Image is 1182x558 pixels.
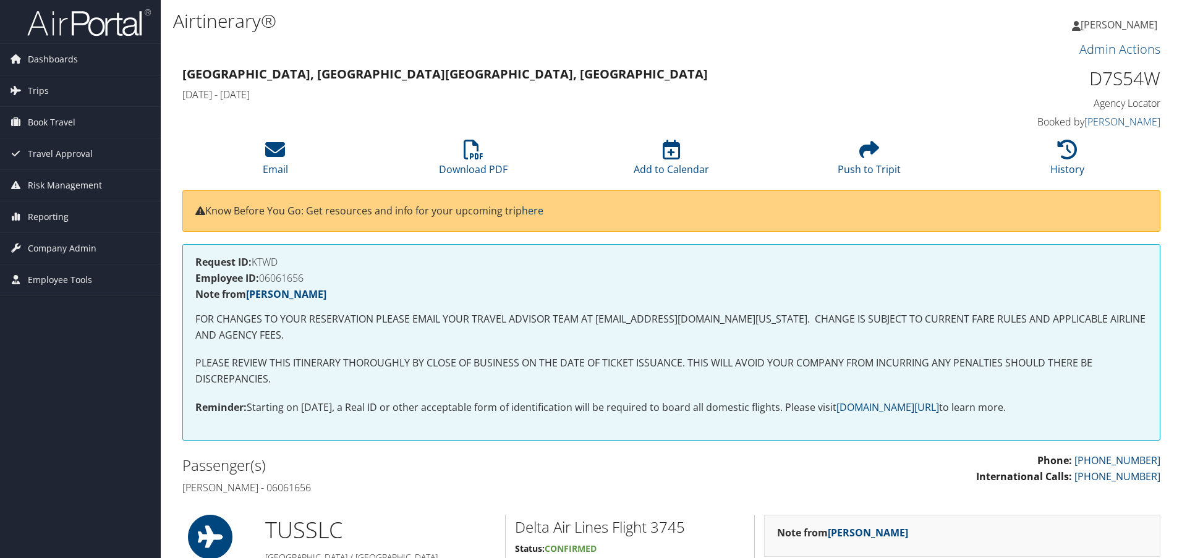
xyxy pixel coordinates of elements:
a: [PERSON_NAME] [246,287,326,301]
p: Starting on [DATE], a Real ID or other acceptable form of identification will be required to boar... [195,400,1147,416]
p: Know Before You Go: Get resources and info for your upcoming trip [195,203,1147,219]
span: Employee Tools [28,264,92,295]
span: [PERSON_NAME] [1081,18,1157,32]
h4: 06061656 [195,273,1147,283]
p: FOR CHANGES TO YOUR RESERVATION PLEASE EMAIL YOUR TRAVEL ADVISOR TEAM AT [EMAIL_ADDRESS][DOMAIN_N... [195,311,1147,343]
a: History [1050,146,1084,176]
a: [PERSON_NAME] [1084,115,1160,129]
h1: Airtinerary® [173,8,838,34]
a: here [522,204,543,218]
p: PLEASE REVIEW THIS ITINERARY THOROUGHLY BY CLOSE OF BUSINESS ON THE DATE OF TICKET ISSUANCE. THIS... [195,355,1147,387]
span: Company Admin [28,233,96,264]
h1: TUS SLC [265,515,496,546]
strong: Status: [515,543,545,554]
a: Add to Calendar [634,146,709,176]
span: Risk Management [28,170,102,201]
span: Trips [28,75,49,106]
h2: Passenger(s) [182,455,662,476]
strong: Note from [195,287,326,301]
h4: KTWD [195,257,1147,267]
h2: Delta Air Lines Flight 3745 [515,517,745,538]
strong: [GEOGRAPHIC_DATA], [GEOGRAPHIC_DATA] [GEOGRAPHIC_DATA], [GEOGRAPHIC_DATA] [182,66,708,82]
span: Dashboards [28,44,78,75]
a: [DOMAIN_NAME][URL] [836,400,939,414]
a: Email [263,146,288,176]
strong: Note from [777,526,908,539]
strong: Employee ID: [195,271,259,285]
a: [PHONE_NUMBER] [1074,470,1160,483]
strong: Phone: [1037,454,1072,467]
span: Confirmed [545,543,597,554]
h4: [DATE] - [DATE] [182,88,911,101]
strong: International Calls: [976,470,1072,483]
a: Push to Tripit [838,146,901,176]
a: [PHONE_NUMBER] [1074,454,1160,467]
h4: Agency Locator [930,96,1160,110]
h4: [PERSON_NAME] - 06061656 [182,481,662,494]
a: [PERSON_NAME] [828,526,908,539]
h4: Booked by [930,115,1160,129]
span: Book Travel [28,107,75,138]
img: airportal-logo.png [27,8,151,37]
a: Admin Actions [1079,41,1160,57]
a: [PERSON_NAME] [1072,6,1170,43]
span: Reporting [28,201,69,232]
h1: D7S54W [930,66,1160,91]
strong: Request ID: [195,255,252,269]
a: Download PDF [439,146,508,176]
span: Travel Approval [28,138,93,169]
strong: Reminder: [195,400,247,414]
